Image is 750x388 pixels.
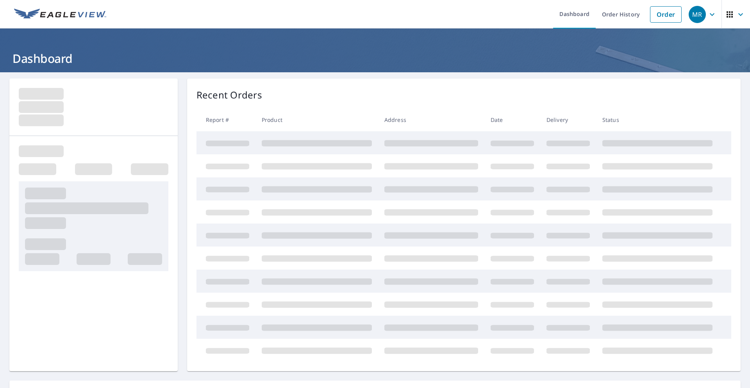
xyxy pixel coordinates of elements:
img: EV Logo [14,9,106,20]
th: Product [255,108,378,131]
th: Delivery [540,108,596,131]
p: Recent Orders [196,88,262,102]
th: Report # [196,108,255,131]
a: Order [650,6,682,23]
th: Address [378,108,484,131]
h1: Dashboard [9,50,741,66]
div: MR [689,6,706,23]
th: Date [484,108,540,131]
th: Status [596,108,719,131]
